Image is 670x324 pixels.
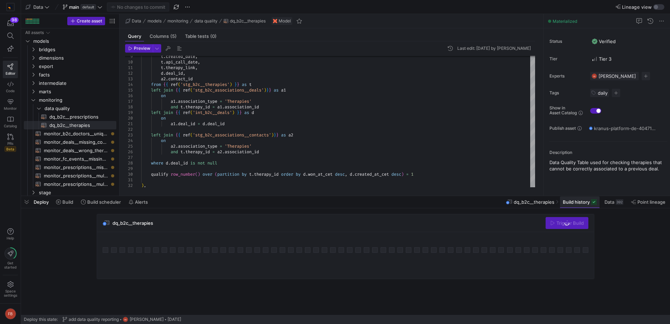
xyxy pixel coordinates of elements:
button: Data [124,17,143,25]
span: ref [183,110,190,115]
span: ( [215,171,217,177]
div: Press SPACE to select this row. [24,79,116,87]
div: 28 [125,160,133,166]
a: monitor_deals__missing_contact_association​​​​​​​​​​ [24,138,116,146]
span: 'stg_b2c__therapies' [180,82,230,87]
span: d [166,160,168,166]
span: a1 [217,104,222,110]
span: created_at_cet [355,171,389,177]
span: therapy_id [185,104,210,110]
span: deal_id [178,121,195,127]
div: 25 [125,143,133,149]
span: models [148,19,162,23]
span: default [81,4,96,10]
button: kranus-platform-de-404712 / y42_data_main / dq_b2c__therapies [587,124,657,133]
button: Build history [560,196,600,208]
span: . [183,149,185,155]
button: models [146,17,163,25]
span: . [205,121,207,127]
span: Data [33,4,43,10]
button: Getstarted [3,245,18,272]
span: PRs [7,141,13,146]
button: FB [3,306,18,321]
span: from [151,82,161,87]
span: . [183,104,185,110]
span: is [190,160,195,166]
span: not [198,160,205,166]
span: dimensions [39,54,115,62]
span: and [171,149,178,155]
span: d [303,171,306,177]
span: dq_b2c__therapies​​​​​​​​​​ [49,121,108,129]
span: a2 [171,143,176,149]
p: Data Quality Table used for checking therapies that cannot be correctly associated to a previous ... [549,159,667,172]
span: 'int_b2c__deals' [193,110,232,115]
a: https://storage.googleapis.com/y42-prod-data-exchange/images/RPxujLVyfKs3dYbCaMXym8FJVsr3YB0cxJXX... [3,1,18,13]
button: Tier 3 - RegularTier 3 [590,54,613,63]
span: ( [195,171,198,177]
span: (0) [210,34,217,39]
div: Press SPACE to select this row. [24,129,116,138]
span: null [207,160,217,166]
div: Press SPACE to select this row. [24,113,116,121]
button: Help [3,225,18,243]
span: monitoring [167,19,188,23]
span: Table tests [185,34,217,39]
span: ( [190,132,193,138]
div: 30 [125,171,133,177]
span: { [176,132,178,138]
span: . [306,171,308,177]
div: 32 [125,183,133,188]
span: { [166,82,168,87]
span: ) [198,171,200,177]
div: 98 [10,17,19,23]
span: Preview [134,46,150,51]
span: [PERSON_NAME] [130,317,164,322]
span: monitor_deals__missing_contact_association​​​​​​​​​​ [44,138,108,146]
div: 15 [125,87,133,93]
span: add data quality reporting [69,317,119,322]
button: data quality [193,17,219,25]
a: PRsBeta [3,131,18,155]
div: FB [5,308,16,319]
span: t [249,171,252,177]
span: Deploy [34,199,49,205]
span: models [33,37,115,45]
span: bridges [39,46,115,54]
a: monitor_prescriptions__multiple_contacts​​​​​​​​​​ [24,171,116,180]
div: 24 [125,138,133,143]
div: Press SPACE to select this row. [24,121,116,129]
div: 16 [125,93,133,99]
span: Catalog [4,124,17,128]
span: Columns [150,34,177,39]
span: monitor_prescriptions__missing_deal_associations​​​​​​​​​​ [44,163,108,171]
button: 98 [3,17,18,29]
div: Press SPACE to select this row. [24,70,116,79]
span: association_type [178,143,217,149]
div: Press SPACE to select this row. [24,54,116,62]
button: Build scheduler [78,196,124,208]
div: 22 [125,127,133,132]
span: monitor_prescriptions__multiple_deal_associations​​​​​​​​​​ [44,180,108,188]
span: ref [183,87,190,93]
span: on [161,115,166,121]
span: = [220,99,222,104]
span: ref [171,82,178,87]
img: Tier 3 - Regular [592,56,597,62]
div: 14 [125,82,133,87]
span: ref [183,132,190,138]
div: Press SPACE to select this row. [24,62,116,70]
span: ) [264,87,266,93]
span: left [151,110,161,115]
div: 23 [125,132,133,138]
span: where [151,160,163,166]
span: monitor_deals__wrong_therapy_number​​​​​​​​​​ [44,147,108,155]
span: , [198,59,200,65]
span: therapy_id [254,171,279,177]
span: ) [141,183,144,188]
span: . [166,76,168,82]
button: monitoring [166,17,190,25]
div: 29 [125,166,133,171]
span: , [195,65,198,70]
span: . [163,70,166,76]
